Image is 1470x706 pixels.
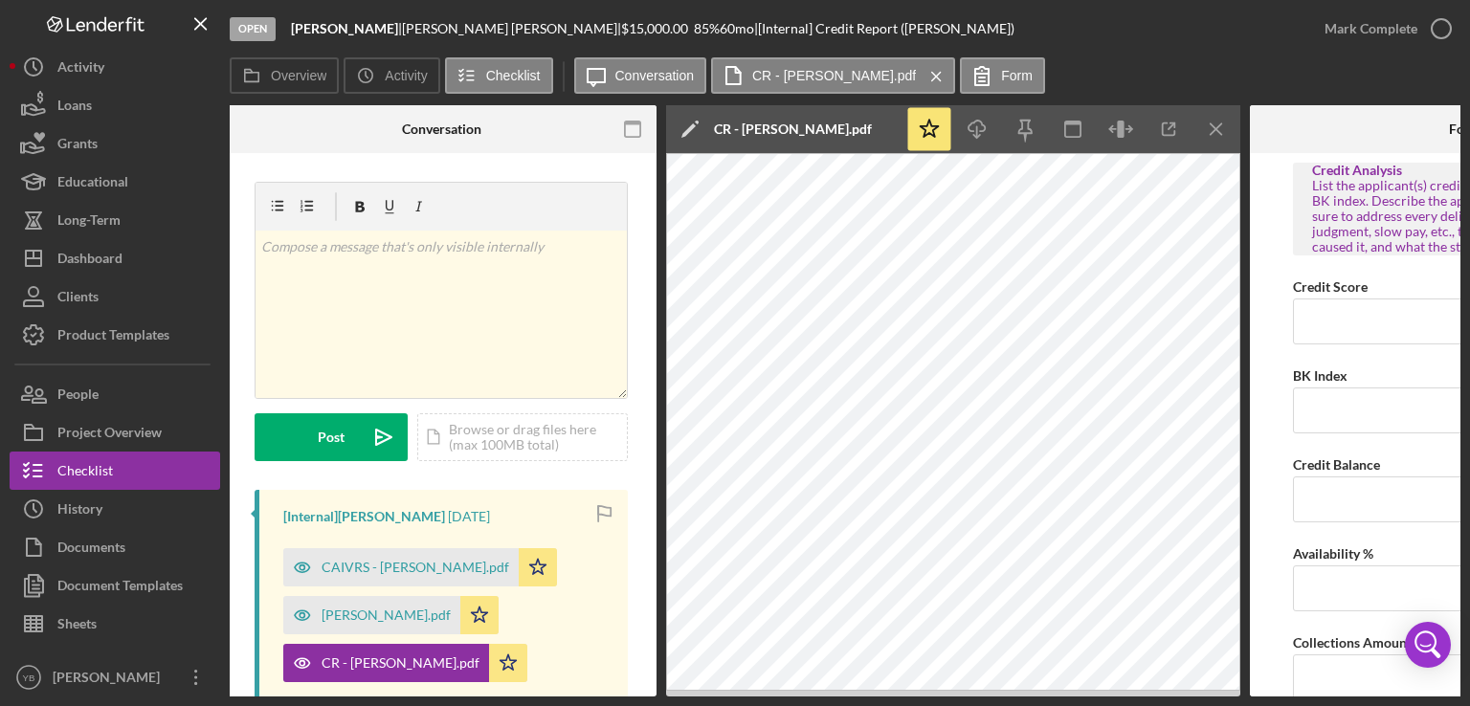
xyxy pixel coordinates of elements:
[711,57,955,94] button: CR - [PERSON_NAME].pdf
[230,57,339,94] button: Overview
[57,413,162,456] div: Project Overview
[402,121,481,137] div: Conversation
[322,560,509,575] div: CAIVRS - [PERSON_NAME].pdf
[1001,68,1033,83] label: Form
[10,452,220,490] button: Checklist
[57,316,169,359] div: Product Templates
[322,607,451,623] div: [PERSON_NAME].pdf
[57,490,102,533] div: History
[230,17,276,41] div: Open
[283,644,527,682] button: CR - [PERSON_NAME].pdf
[271,68,326,83] label: Overview
[10,277,220,316] button: Clients
[344,57,439,94] button: Activity
[402,21,621,36] div: [PERSON_NAME] [PERSON_NAME] |
[1293,456,1380,473] label: Credit Balance
[1293,545,1373,562] label: Availability %
[57,86,92,129] div: Loans
[23,673,35,683] text: YB
[385,68,427,83] label: Activity
[10,375,220,413] button: People
[57,239,122,282] div: Dashboard
[57,528,125,571] div: Documents
[10,566,220,605] button: Document Templates
[621,21,694,36] div: $15,000.00
[10,605,220,643] button: Sheets
[10,528,220,566] button: Documents
[57,605,97,648] div: Sheets
[10,163,220,201] button: Educational
[48,658,172,701] div: [PERSON_NAME]
[1293,278,1368,295] label: Credit Score
[57,277,99,320] div: Clients
[960,57,1045,94] button: Form
[283,509,445,524] div: [Internal] [PERSON_NAME]
[1305,10,1460,48] button: Mark Complete
[283,548,557,586] button: CAIVRS - [PERSON_NAME].pdf
[10,86,220,124] button: Loans
[1405,622,1451,668] div: Open Intercom Messenger
[57,201,121,244] div: Long-Term
[57,375,99,418] div: People
[1293,367,1347,384] label: BK Index
[322,655,479,671] div: CR - [PERSON_NAME].pdf
[714,121,872,137] div: CR - [PERSON_NAME].pdf
[57,163,128,206] div: Educational
[291,20,398,36] b: [PERSON_NAME]
[1325,10,1417,48] div: Mark Complete
[57,48,104,91] div: Activity
[10,201,220,239] button: Long-Term
[10,239,220,277] button: Dashboard
[57,124,98,167] div: Grants
[486,68,541,83] label: Checklist
[720,21,754,36] div: 60 mo
[574,57,707,94] button: Conversation
[10,316,220,354] button: Product Templates
[57,452,113,495] div: Checklist
[448,509,490,524] time: 2025-07-30 17:45
[10,490,220,528] button: History
[694,21,720,36] div: 85 %
[752,68,916,83] label: CR - [PERSON_NAME].pdf
[57,566,183,609] div: Document Templates
[10,124,220,163] button: Grants
[615,68,695,83] label: Conversation
[283,596,499,634] button: [PERSON_NAME].pdf
[318,413,345,461] div: Post
[10,413,220,452] button: Project Overview
[291,21,402,36] div: |
[754,21,1014,36] div: | [Internal] Credit Report ([PERSON_NAME])
[1293,634,1412,651] label: Collections Amount
[10,48,220,86] button: Activity
[10,658,220,696] button: YB[PERSON_NAME]
[255,413,408,461] button: Post
[445,57,553,94] button: Checklist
